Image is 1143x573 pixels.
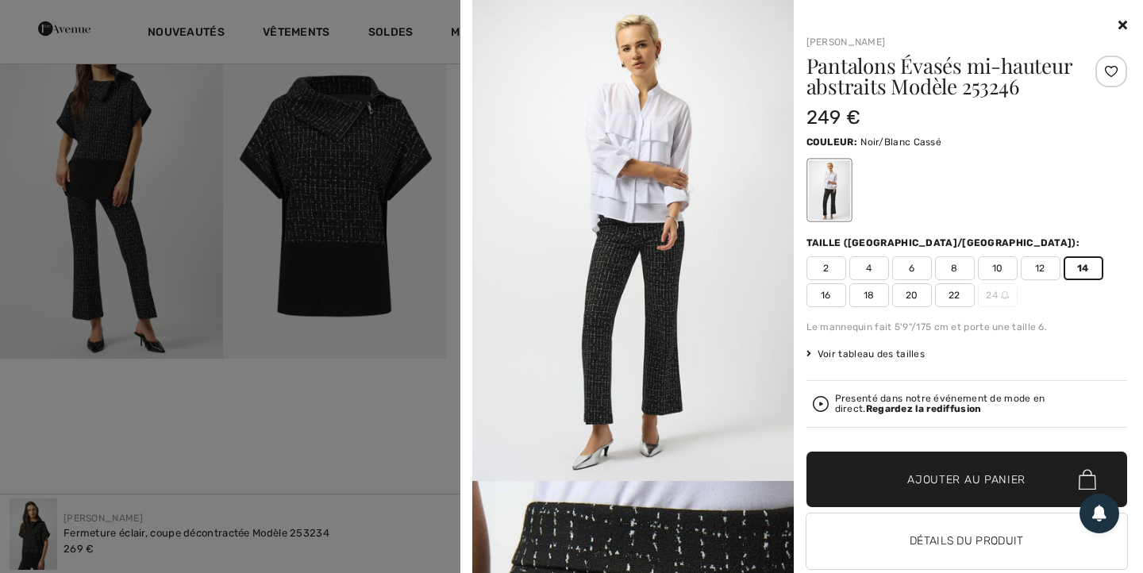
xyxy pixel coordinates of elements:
img: Regardez la rediffusion [813,396,829,412]
div: Taille ([GEOGRAPHIC_DATA]/[GEOGRAPHIC_DATA]): [806,236,1083,250]
div: Presenté dans notre événement de mode en direct. [835,394,1122,414]
h1: Pantalons Évasés mi-hauteur abstraits Modèle 253246 [806,56,1074,97]
img: Bag.svg [1079,470,1096,490]
span: 14 [1064,256,1103,280]
strong: Regardez la rediffusion [866,403,982,414]
span: 6 [892,256,932,280]
a: [PERSON_NAME] [806,37,886,48]
span: 2 [806,256,846,280]
button: Ajouter au panier [806,452,1128,507]
span: 22 [935,283,975,307]
div: Noir/Blanc Cassé [808,160,849,220]
span: Couleur: [806,137,857,148]
span: 12 [1021,256,1060,280]
img: ring-m.svg [1001,291,1009,299]
span: Voir tableau des tailles [806,347,926,361]
span: Noir/Blanc Cassé [860,137,941,148]
button: Détails du produit [806,513,1128,569]
span: 16 [806,283,846,307]
span: 8 [935,256,975,280]
span: Ajouter au panier [907,471,1026,488]
span: 24 [978,283,1018,307]
span: Chat [37,11,70,25]
span: 10 [978,256,1018,280]
span: 20 [892,283,932,307]
span: 249 € [806,106,861,129]
div: Le mannequin fait 5'9"/175 cm et porte une taille 6. [806,320,1128,334]
span: 18 [849,283,889,307]
span: 4 [849,256,889,280]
